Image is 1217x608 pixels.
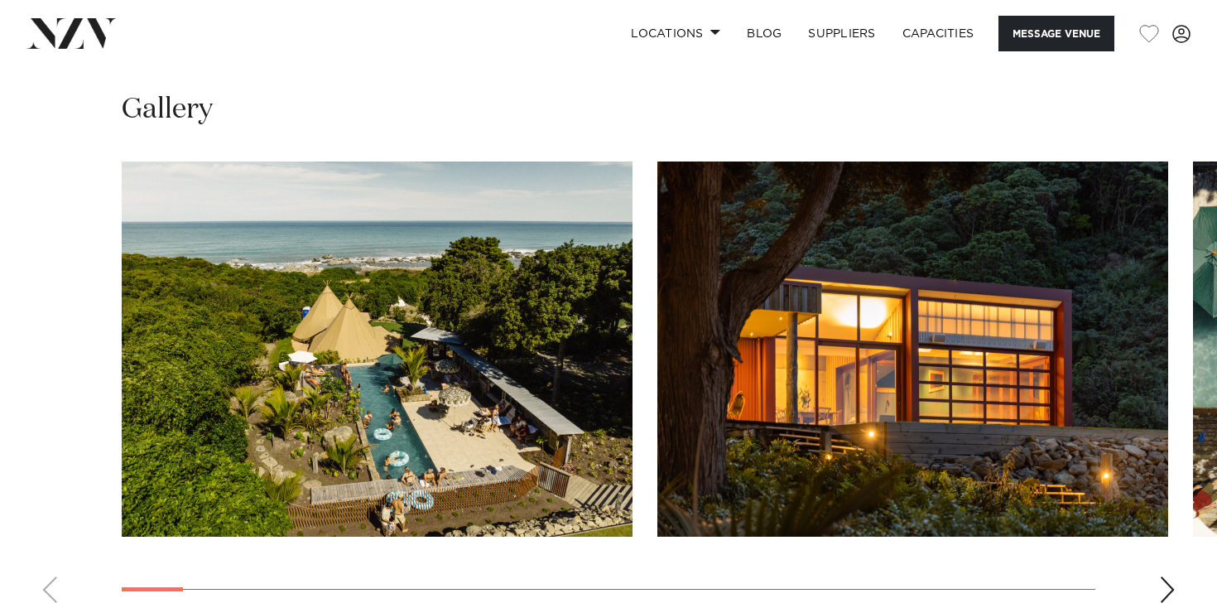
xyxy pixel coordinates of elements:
[618,16,734,51] a: Locations
[657,162,1168,537] swiper-slide: 2 / 29
[122,91,213,128] h2: Gallery
[795,16,888,51] a: SUPPLIERS
[734,16,795,51] a: BLOG
[889,16,988,51] a: Capacities
[122,162,633,537] swiper-slide: 1 / 29
[998,16,1114,51] button: Message Venue
[26,18,117,48] img: nzv-logo.png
